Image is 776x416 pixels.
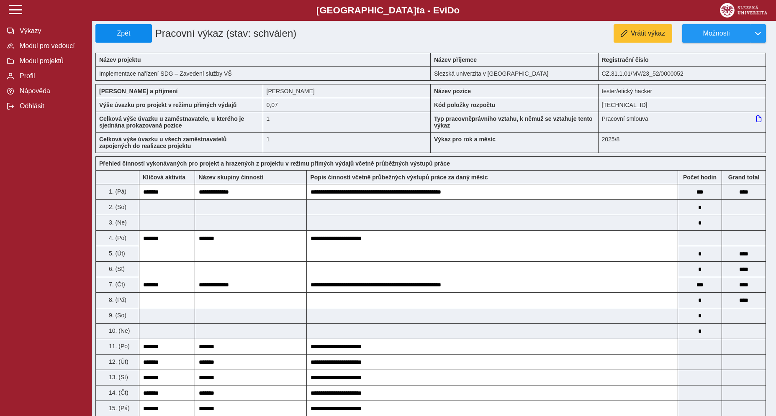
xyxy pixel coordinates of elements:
[17,72,85,80] span: Profil
[107,358,128,365] span: 12. (Út)
[107,296,126,303] span: 8. (Pá)
[602,56,649,63] b: Registrační číslo
[143,174,185,181] b: Klíčová aktivita
[599,98,766,112] div: [TECHNICAL_ID]
[599,66,766,81] div: CZ.31.1.01/MV/23_52/0000052
[310,174,488,181] b: Popis činností včetně průbežných výstupů práce za daný měsíc
[17,57,85,65] span: Modul projektů
[263,112,431,132] div: 1
[599,132,766,153] div: 2025/8
[599,112,766,132] div: Pracovní smlouva
[631,30,665,37] span: Vrátit výkaz
[99,102,236,108] b: Výše úvazku pro projekt v režimu přímých výdajů
[682,24,750,43] button: Možnosti
[614,24,672,43] button: Vrátit výkaz
[99,56,141,63] b: Název projektu
[17,27,85,35] span: Výkazy
[263,98,431,112] div: 0,56 h / den. 2,8 h / týden.
[434,102,495,108] b: Kód položky rozpočtu
[107,281,125,288] span: 7. (Čt)
[107,204,126,210] span: 2. (So)
[107,235,126,241] span: 4. (Po)
[107,405,130,411] span: 15. (Pá)
[107,265,125,272] span: 6. (St)
[416,5,419,15] span: t
[678,174,722,181] b: Počet hodin
[107,250,125,257] span: 5. (Út)
[17,42,85,50] span: Modul pro vedoucí
[263,84,431,98] div: [PERSON_NAME]
[689,30,743,37] span: Možnosti
[99,136,226,149] b: Celková výše úvazku u všech zaměstnavatelů zapojených do realizace projektu
[434,56,477,63] b: Název příjemce
[99,88,177,94] b: [PERSON_NAME] a příjmení
[107,343,130,350] span: 11. (Po)
[107,188,126,195] span: 1. (Pá)
[99,30,148,37] span: Zpět
[99,160,450,167] b: Přehled činností vykonávaných pro projekt a hrazených z projektu v režimu přímých výdajů včetně p...
[107,312,126,319] span: 9. (So)
[447,5,454,15] span: D
[454,5,460,15] span: o
[722,174,766,181] b: Suma za den přes všechny výkazy
[95,24,152,43] button: Zpět
[434,115,593,129] b: Typ pracovněprávního vztahu, k němuž se vztahuje tento výkaz
[95,66,431,81] div: Implementace nařízení SDG – Zavedení služby VŠ
[198,174,263,181] b: Název skupiny činností
[107,374,128,380] span: 13. (St)
[599,84,766,98] div: tester/etický hacker
[99,115,244,129] b: Celková výše úvazku u zaměstnavatele, u kterého je sjednána prokazovaná pozice
[431,66,599,81] div: Slezská univerzita v [GEOGRAPHIC_DATA]
[263,132,431,153] div: 1
[107,389,128,396] span: 14. (Čt)
[17,102,85,110] span: Odhlásit
[107,219,127,226] span: 3. (Ne)
[152,24,378,43] h1: Pracovní výkaz (stav: schválen)
[434,136,496,143] b: Výkaz pro rok a měsíc
[107,327,130,334] span: 10. (Ne)
[17,87,85,95] span: Nápověda
[25,5,751,16] b: [GEOGRAPHIC_DATA] a - Evi
[434,88,471,94] b: Název pozice
[720,3,767,18] img: logo_web_su.png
